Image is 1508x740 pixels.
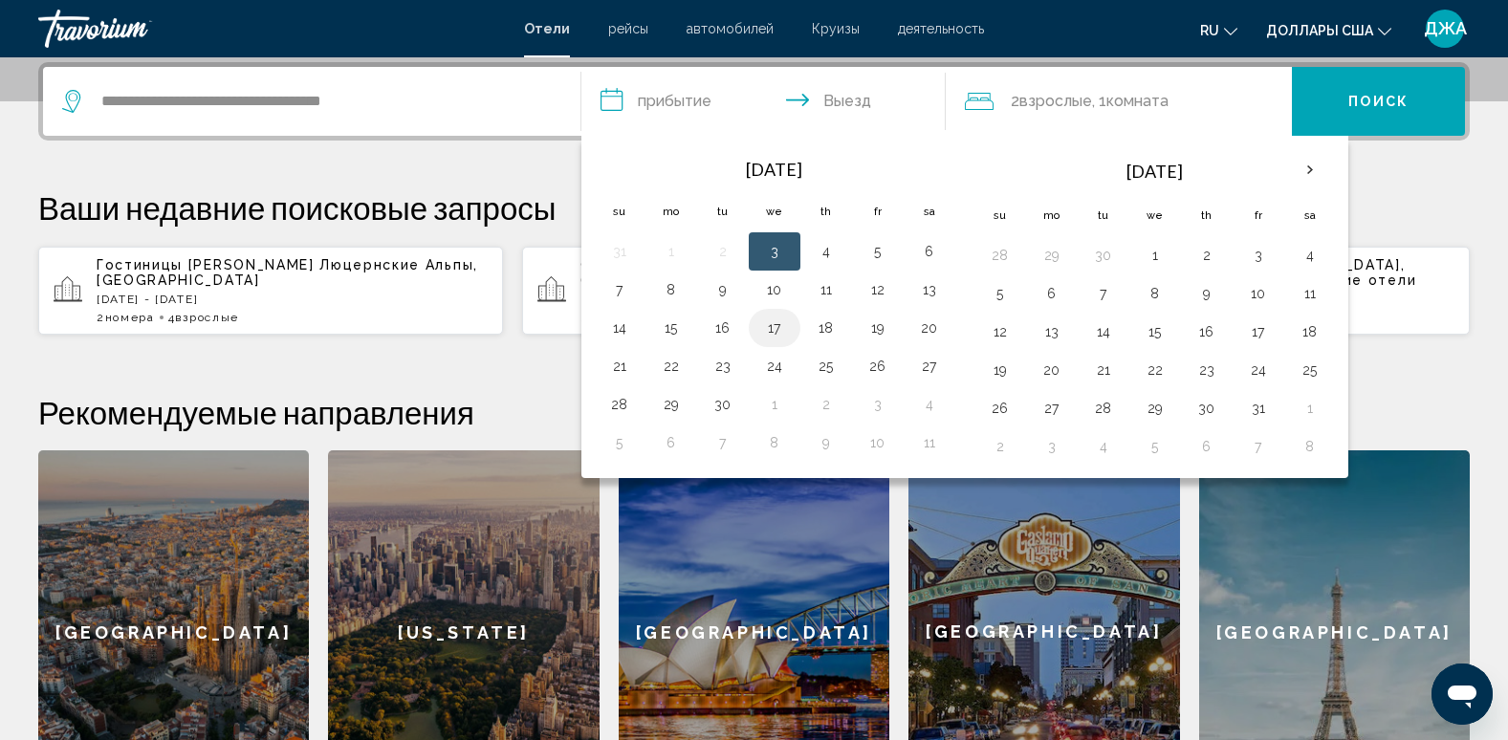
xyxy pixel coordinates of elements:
button: Day 17 [1243,318,1274,345]
button: Day 3 [863,391,893,418]
a: деятельность [898,21,984,36]
button: Day 6 [914,238,945,265]
button: Day 2 [708,238,738,265]
span: Доллары США [1266,23,1373,38]
font: 4 [168,311,176,324]
button: Day 4 [914,391,945,418]
h2: Рекомендуемые направления [38,393,1470,431]
button: Day 1 [1140,242,1170,269]
button: Day 17 [759,315,790,341]
button: Day 24 [1243,357,1274,383]
button: Изменение языка [1200,16,1237,44]
button: Day 29 [656,391,687,418]
button: Day 10 [1243,280,1274,307]
span: ru [1200,23,1219,38]
button: Day 1 [656,238,687,265]
button: Day 12 [985,318,1016,345]
a: рейсы [608,21,648,36]
button: Day 18 [811,315,841,341]
button: Day 28 [985,242,1016,269]
button: Day 13 [914,276,945,303]
a: Круизы [812,21,860,36]
button: Day 28 [1088,395,1119,422]
button: Day 3 [1037,433,1067,460]
div: Виджет поиска [43,67,1465,136]
button: Day 12 [863,276,893,303]
button: Day 8 [1140,280,1170,307]
button: Day 16 [1191,318,1222,345]
a: автомобилей [687,21,774,36]
button: Day 30 [1088,242,1119,269]
button: Day 27 [1037,395,1067,422]
span: номера [105,311,155,324]
button: Day 15 [656,315,687,341]
button: Путешественники: 2 взрослых, 0 детей [946,67,1292,136]
span: Комната [1106,92,1169,110]
button: Day 30 [1191,395,1222,422]
button: Day 21 [604,353,635,380]
button: Day 31 [604,238,635,265]
p: Ваши недавние поисковые запросы [38,188,1470,227]
button: Day 9 [811,429,841,456]
button: Day 20 [1037,357,1067,383]
button: Day 6 [1191,433,1222,460]
button: Day 8 [656,276,687,303]
button: Даты заезда и выезда [581,67,947,136]
p: [DATE] - [DATE] [97,293,488,306]
button: Day 20 [914,315,945,341]
button: Day 14 [604,315,635,341]
button: Day 24 [759,353,790,380]
span: ДЖА [1424,19,1467,38]
button: Day 21 [1088,357,1119,383]
button: Day 3 [1243,242,1274,269]
button: Day 1 [1295,395,1325,422]
button: Day 25 [1295,357,1325,383]
button: Day 8 [1295,433,1325,460]
button: Next month [1284,148,1336,192]
button: Поиск [1292,67,1465,136]
button: Day 5 [1140,433,1170,460]
button: Day 26 [863,353,893,380]
span: Люцернские Альпы, [GEOGRAPHIC_DATA] [97,257,478,288]
button: Пользовательское меню [1420,9,1470,49]
button: Day 28 [604,391,635,418]
button: Day 23 [708,353,738,380]
button: Day 1 [759,391,790,418]
font: 2 [97,311,105,324]
button: Day 11 [1295,280,1325,307]
button: Day 25 [811,353,841,380]
button: Day 5 [985,280,1016,307]
button: Day 5 [604,429,635,456]
button: Day 9 [708,276,738,303]
a: Отели [524,21,570,36]
button: Day 2 [811,391,841,418]
button: Day 29 [1037,242,1067,269]
button: Гостиницы [PERSON_NAME] Люцернские Альпы, [GEOGRAPHIC_DATA][DATE] - [DATE]2номера4Взрослые [38,246,503,336]
iframe: Кнопка запуска окна обмена сообщениями [1432,664,1493,725]
button: Day 10 [759,276,790,303]
button: Day 19 [985,357,1016,383]
font: , 1 [1092,92,1106,110]
button: Day 2 [985,433,1016,460]
font: 2 [1011,92,1019,110]
button: Day 11 [811,276,841,303]
button: Day 7 [1243,433,1274,460]
button: Изменить валюту [1266,16,1391,44]
button: Day 6 [1037,280,1067,307]
button: Day 31 [1243,395,1274,422]
span: Поиск [1348,95,1409,110]
font: [DATE] [1126,161,1183,182]
font: [DATE] [746,159,802,180]
button: Day 2 [1191,242,1222,269]
button: Day 15 [1140,318,1170,345]
button: Day 4 [1088,433,1119,460]
button: Day 5 [863,238,893,265]
span: Взрослые [175,311,238,324]
button: Day 11 [914,429,945,456]
button: Day 29 [1140,395,1170,422]
button: Day 19 [863,315,893,341]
